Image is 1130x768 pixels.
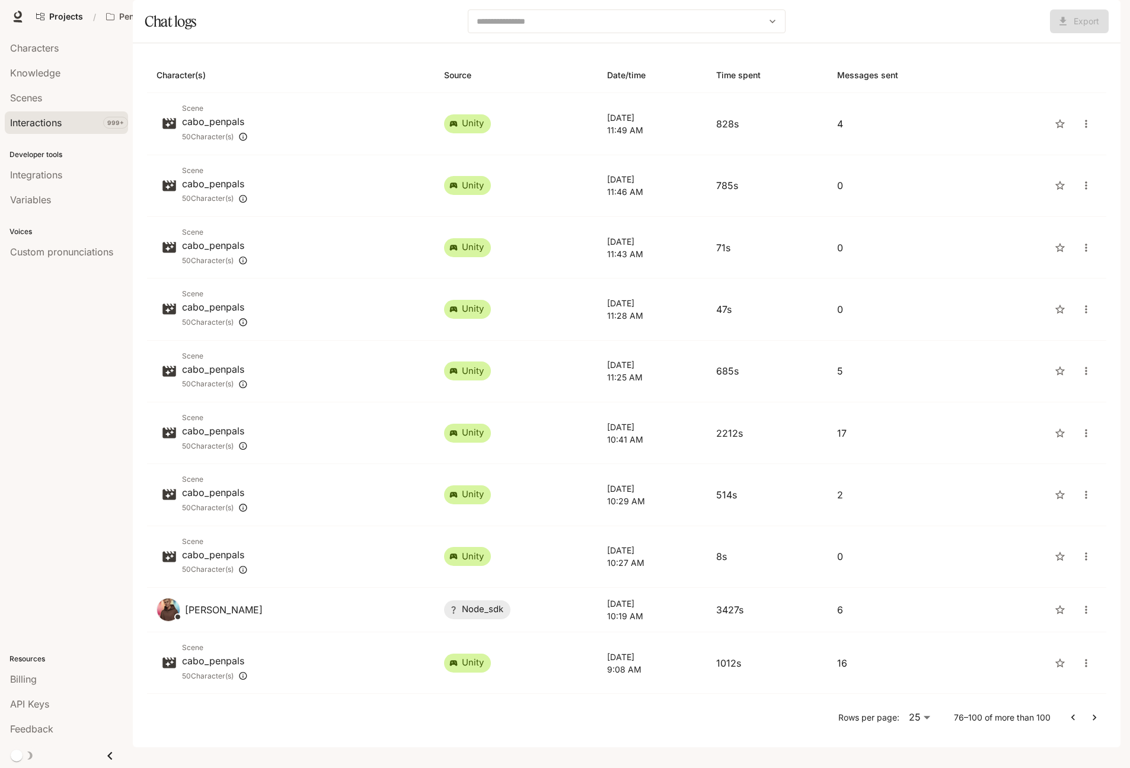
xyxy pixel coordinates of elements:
p: 0 [837,302,971,316]
p: 10:27 AM [607,556,698,569]
span: 50 Character(s) [182,316,234,328]
span: unity [455,657,491,669]
button: Open workspace menu [101,5,204,28]
button: close [1075,599,1097,620]
p: 10:41 AM [607,433,698,446]
button: Favorite [1049,652,1071,674]
button: Favorite [1049,546,1071,567]
p: cabo_penpals [182,362,248,376]
span: Projects [49,12,83,22]
p: 47s [716,302,818,316]
span: unity [455,303,491,315]
span: unity [455,488,491,501]
p: 3427s [716,603,818,617]
p: 11:43 AM [607,248,698,260]
span: Coming soon [1050,14,1109,26]
button: Favorite [1049,299,1071,320]
p: 0 [837,178,971,193]
p: 0 [837,549,971,564]
span: Scene [182,226,248,238]
p: 11:28 AM [607,309,698,322]
h1: Chat logs [145,9,196,33]
p: 17 [837,426,971,440]
div: Katy Cat, Deniz, Timothee Chamlet, Elvis Presley, Celtic Fairy, Vladimir Putin, Zendaya, Bigfoot ... [182,668,248,684]
button: close [1075,546,1097,567]
span: unity [455,241,491,254]
p: [DATE] [607,359,698,371]
button: close [1075,175,1097,196]
div: 25 [904,708,935,727]
p: 11:46 AM [607,185,698,198]
div: Katy Cat, Deniz, Timothee Chamlet, Elvis Presley, Celtic Fairy, Vladimir Putin, Zendaya, Bigfoot ... [182,191,248,207]
span: Scene [182,412,248,424]
p: cabo_penpals [182,424,248,438]
p: cabo_penpals [182,300,248,314]
p: 10:19 AM [607,610,698,622]
button: close [1075,423,1097,444]
p: 10:29 AM [607,495,698,507]
p: 8s [716,549,818,564]
th: Source [435,57,597,93]
span: Scene [182,473,248,485]
p: Pen Pals [Production] [119,12,186,22]
p: 828s [716,117,818,131]
span: unity [455,551,491,563]
p: [DATE] [607,544,698,556]
div: Katy Cat, Deniz, Timothee Chamlet, Elvis Presley, Celtic Fairy, Vladimir Putin, Zendaya, Bigfoot ... [182,376,248,392]
span: unity [455,117,491,130]
a: Go to projects [31,5,88,28]
span: Scene [182,165,248,177]
span: unity [455,427,491,439]
button: close [1075,237,1097,258]
div: Katy Cat, Deniz, Timothee Chamlet, Elvis Presley, Celtic Fairy, Vladimir Putin, Zendaya, Bigfoot ... [182,438,248,454]
p: [DATE] [607,235,698,248]
th: Date/time [598,57,707,93]
div: Katy Cat, Deniz, Timothee Chamlet, Elvis Presley, Celtic Fairy, Vladimir Putin, Zendaya, Bigfoot ... [182,500,248,516]
p: 2 [837,488,971,502]
th: Time spent [707,57,828,93]
p: 16 [837,656,971,670]
span: 50 Character(s) [182,502,234,514]
span: 50 Character(s) [182,378,234,390]
button: Open [764,13,781,30]
button: close [1075,652,1097,674]
button: close [1075,113,1097,135]
button: Favorite [1049,175,1071,196]
span: 50 Character(s) [182,255,234,267]
p: 4 [837,117,971,131]
p: 9:08 AM [607,663,698,676]
p: 11:25 AM [607,371,698,383]
p: 5 [837,364,971,378]
p: cabo_penpals [182,114,248,129]
p: [DATE] [607,173,698,185]
span: Scene [182,536,248,548]
p: [DATE] [607,421,698,433]
span: 50 Character(s) [182,193,234,204]
p: 76–100 of more than 100 [954,712,1051,724]
p: cabo_penpals [182,654,248,668]
span: 50 Character(s) [182,670,234,682]
p: [DATE] [607,297,698,309]
p: 11:49 AM [607,124,698,136]
div: Katy Cat, Deniz, Timothee Chamlet, Elvis Presley, Celtic Fairy, Vladimir Putin, Zendaya, Bigfoot ... [182,252,248,268]
p: [DATE] [607,597,698,610]
button: Go to previous page [1062,707,1084,728]
span: 50 Character(s) [182,131,234,143]
p: cabo_penpals [182,548,248,562]
button: Favorite [1049,484,1071,505]
span: 50 Character(s) [182,564,234,575]
span: Scene [182,642,248,654]
span: Scene [182,350,248,362]
p: [DATE] [607,111,698,124]
p: 2212s [716,426,818,440]
p: cabo_penpals [182,177,248,191]
p: 685s [716,364,818,378]
p: [PERSON_NAME] [185,603,263,617]
p: 71s [716,241,818,255]
img: 124faea3-e0da-4de8-ab60-c9dc7066fef2-1024.webp [157,599,180,621]
button: Favorite [1049,113,1071,135]
div: Katy Cat, Deniz, Timothee Chamlet, Elvis Presley, Celtic Fairy, Vladimir Putin, Zendaya, Bigfoot ... [182,129,248,145]
div: Katy Cat, Deniz, Timothee Chamlet, Elvis Presley, Celtic Fairy, Vladimir Putin, Zendaya, Bigfoot ... [182,562,248,578]
p: 1012s [716,656,818,670]
p: [DATE] [607,482,698,495]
